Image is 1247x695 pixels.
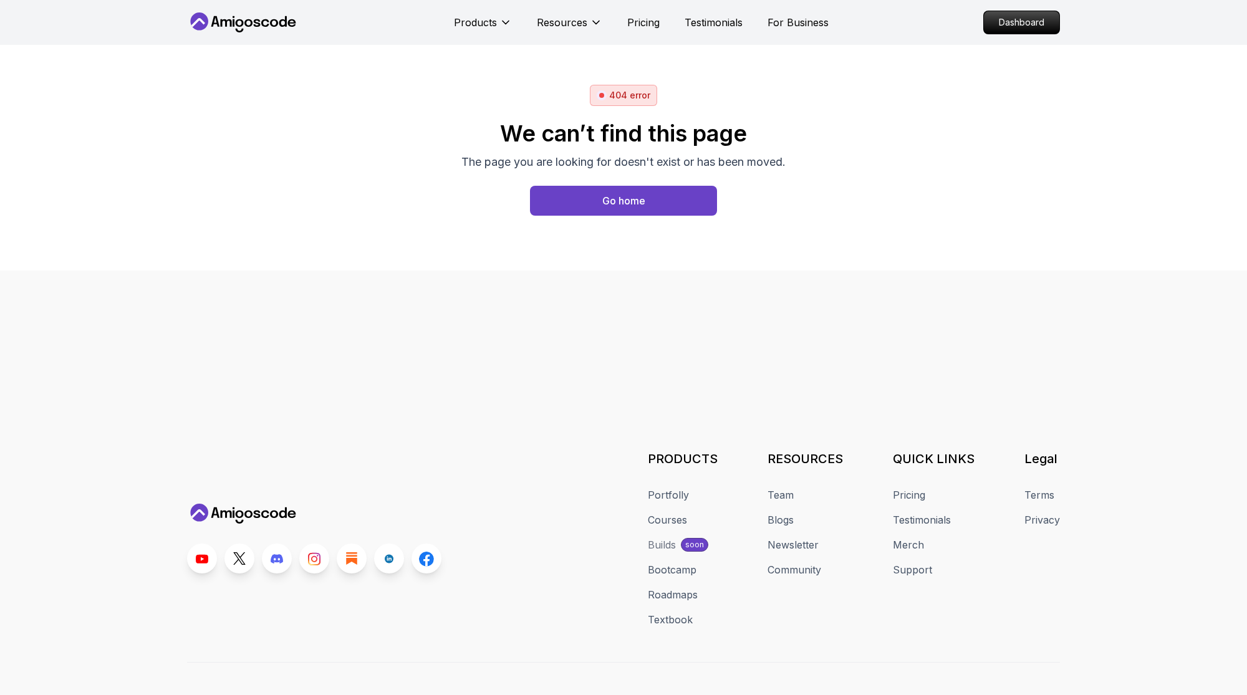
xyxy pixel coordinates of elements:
h2: We can’t find this page [461,121,786,146]
a: Testimonials [685,15,743,30]
a: Blog link [337,544,367,573]
a: Blogs [768,512,794,527]
div: Go home [602,193,645,208]
a: Testimonials [893,512,951,527]
h3: Legal [1024,450,1060,467]
a: Terms [1024,487,1054,502]
a: Twitter link [224,544,254,573]
a: LinkedIn link [374,544,404,573]
button: Resources [537,15,602,40]
a: Youtube link [187,544,217,573]
a: For Business [768,15,829,30]
a: Instagram link [299,544,329,573]
a: Pricing [893,487,925,502]
a: Textbook [648,612,693,627]
p: Resources [537,15,587,30]
a: Pricing [627,15,660,30]
p: Dashboard [984,11,1059,34]
p: Products [454,15,497,30]
div: Builds [648,537,676,552]
a: Bootcamp [648,562,696,577]
a: Newsletter [768,537,819,552]
a: Privacy [1024,512,1060,527]
button: Products [454,15,512,40]
a: Community [768,562,821,577]
a: Courses [648,512,687,527]
a: Home page [530,186,717,216]
a: Roadmaps [648,587,698,602]
p: The page you are looking for doesn't exist or has been moved. [461,153,786,171]
p: 404 error [609,89,650,102]
h3: QUICK LINKS [893,450,975,467]
a: Facebook link [412,544,441,573]
a: Portfolly [648,487,689,502]
a: Team [768,487,794,502]
p: soon [685,540,704,550]
h3: RESOURCES [768,450,843,467]
a: Support [893,562,932,577]
button: Go home [530,186,717,216]
a: Dashboard [983,11,1060,34]
a: Discord link [262,544,292,573]
h3: PRODUCTS [648,450,718,467]
a: Merch [893,537,924,552]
